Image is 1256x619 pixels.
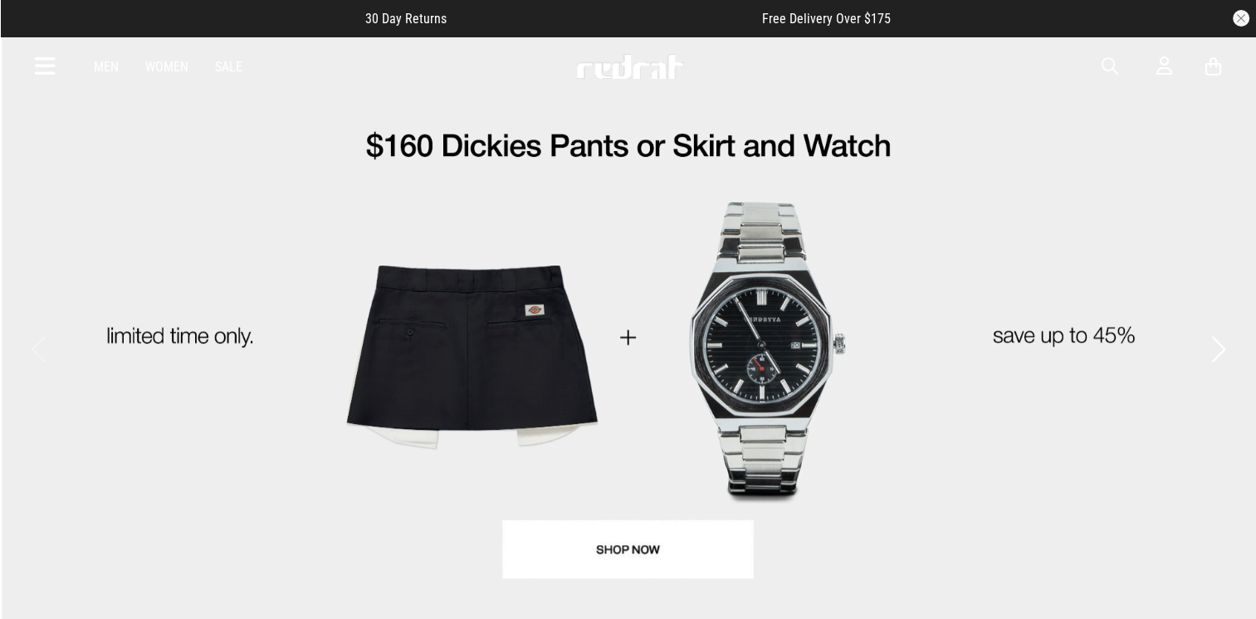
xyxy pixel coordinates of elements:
span: Free Delivery Over $175 [762,11,891,27]
button: Previous slide [27,331,49,368]
iframe: Customer reviews powered by Trustpilot [480,10,729,27]
a: Men [94,59,119,75]
a: Women [145,59,188,75]
span: 30 Day Returns [365,11,447,27]
img: Redrat logo [575,54,685,79]
a: Sale [215,59,242,75]
button: Next slide [1207,331,1229,368]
